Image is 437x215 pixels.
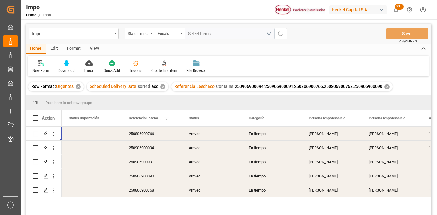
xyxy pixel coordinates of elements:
div: 250906900091 [122,155,182,169]
div: Arrived [182,169,242,183]
div: 250806900766 [122,127,182,140]
div: Press SPACE to select this row. [26,169,62,183]
span: 99+ [395,4,404,10]
div: [PERSON_NAME] [362,169,422,183]
span: Referencia Leschaco [174,84,215,89]
span: sorted [138,84,150,89]
div: Press SPACE to select this row. [26,127,62,141]
div: 250906900090 [122,169,182,183]
div: Press SPACE to select this row. [26,155,62,169]
span: asc [152,84,158,89]
div: Status Importación [128,29,148,36]
button: Save [386,28,428,39]
div: File Browser [186,68,206,73]
div: [PERSON_NAME] [362,155,422,169]
button: open menu [155,28,185,39]
div: [PERSON_NAME] [362,183,422,197]
span: Referencia Leschaco [129,116,161,120]
div: Edit [46,44,62,54]
div: Arrived [182,141,242,155]
div: En tiempo [242,141,302,155]
div: Download [58,68,75,73]
div: Arrived [182,127,242,140]
div: [PERSON_NAME] [302,169,362,183]
div: Impo [32,29,112,37]
div: View [85,44,104,54]
div: Format [62,44,85,54]
div: Create Line item [151,68,177,73]
div: Henkel Capital S.A [329,5,387,14]
div: [PERSON_NAME] [302,127,362,140]
div: [PERSON_NAME] [362,127,422,140]
div: New Form [32,68,49,73]
button: show 100 new notifications [389,3,403,17]
a: Home [26,13,36,17]
div: Import [84,68,95,73]
div: Press SPACE to select this row. [26,141,62,155]
div: Action [42,115,55,121]
span: Scheduled Delivery Date [90,84,136,89]
span: Persona responsable de la importacion [309,116,349,120]
div: En tiempo [242,155,302,169]
div: Home [26,44,46,54]
button: search button [275,28,287,39]
span: Status [189,116,199,120]
div: Impo [26,3,51,12]
div: Arrived [182,155,242,169]
div: [PERSON_NAME] [302,155,362,169]
span: Categoría [249,116,264,120]
span: Status Importación [69,116,99,120]
div: Triggers [129,68,142,73]
button: open menu [29,28,119,39]
span: 250906900094,250906900091,250806900766,250806900768,250906900090 [235,84,382,89]
span: Ctrl/CMD + S [399,39,417,44]
div: [PERSON_NAME] [362,141,422,155]
div: En tiempo [242,183,302,197]
div: ✕ [76,84,81,89]
div: ✕ [384,84,390,89]
div: ✕ [160,84,165,89]
span: Row Format : [31,84,56,89]
div: Equals [158,29,178,36]
img: Henkel%20logo.jpg_1689854090.jpg [275,5,325,15]
button: Help Center [403,3,416,17]
div: Press SPACE to select this row. [26,183,62,197]
div: Arrived [182,183,242,197]
button: open menu [185,28,275,39]
span: Drag here to set row groups [45,100,92,105]
button: Henkel Capital S.A [329,4,389,15]
div: [PERSON_NAME] [302,141,362,155]
span: Contains [216,84,233,89]
div: En tiempo [242,169,302,183]
div: 250806900768 [122,183,182,197]
span: Select Items [188,31,214,36]
div: En tiempo [242,127,302,140]
div: Quick Add [104,68,120,73]
button: open menu [125,28,155,39]
span: Persona responsable de seguimiento [369,116,409,120]
div: 250906900094 [122,141,182,155]
span: Urgentes [56,84,74,89]
div: [PERSON_NAME] [302,183,362,197]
